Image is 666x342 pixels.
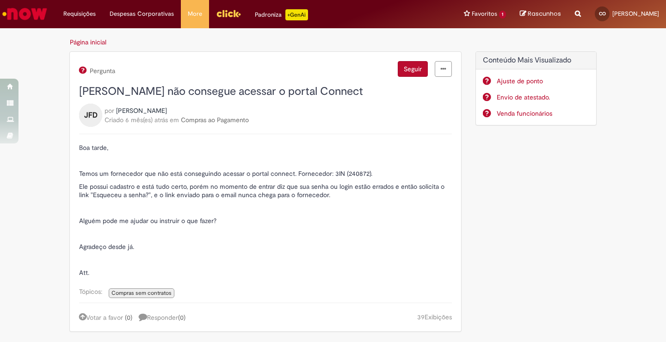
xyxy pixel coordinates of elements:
span: por [105,106,114,115]
span: 6 mês(es) atrás [125,116,168,124]
span: Favoritos [472,9,497,19]
a: Rascunhos [520,10,561,19]
span: 0 [127,313,130,322]
a: Compras ao Pagamento [181,116,249,124]
span: More [188,9,202,19]
a: Envio de atestado. [497,93,590,102]
a: Venda funcionários [497,109,590,118]
span: Responder [139,313,185,322]
span: ( ) [178,313,185,322]
span: CO [599,11,606,17]
p: Agradeço desde já. [79,243,452,251]
p: Att. [79,268,452,277]
a: menu Ações [435,61,452,77]
a: Jorge Francisco da Silva Filho perfil [116,106,167,115]
p: Alguém pode me ajudar ou instruir o que fazer? [79,217,452,225]
span: 39 [417,313,425,321]
button: Seguir [398,61,428,77]
h2: Conteúdo Mais Visualizado [483,56,590,65]
span: Tópicos: [79,287,107,296]
span: Despesas Corporativas [110,9,174,19]
a: Ajuste de ponto [497,76,590,86]
a: JFD [79,111,102,119]
p: Temos um fornecedor que não está conseguindo acessar o portal connect. Fornecedor: 3IN (240872). [79,169,452,178]
img: click_logo_yellow_360x200.png [216,6,241,20]
span: 0 [180,313,184,322]
p: Boa tarde, [79,143,452,152]
span: Criado [105,116,123,124]
div: Conteúdo Mais Visualizado [475,51,597,126]
span: Requisições [63,9,96,19]
span: [PERSON_NAME] [612,10,659,18]
span: Pergunta [88,67,115,75]
img: ServiceNow [1,5,49,23]
span: Rascunhos [528,9,561,18]
div: Padroniza [255,9,308,20]
span: JFD [84,108,98,123]
span: ( ) [125,313,132,322]
a: 1 resposta, clique para responder [139,312,190,322]
a: Compras sem contratos [109,288,174,298]
span: Exibições [425,313,452,321]
a: Página inicial [70,38,106,46]
span: em [170,116,179,124]
span: 1 [499,11,506,19]
span: Compras sem contratos [111,289,172,297]
span: [PERSON_NAME] não consegue acessar o portal Connect [79,84,363,99]
p: Ele possui cadastro e está tudo certo, porém no momento de entrar diz que sua senha ou login estã... [79,182,452,199]
a: Votar a favor [79,313,123,322]
p: +GenAi [285,9,308,20]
